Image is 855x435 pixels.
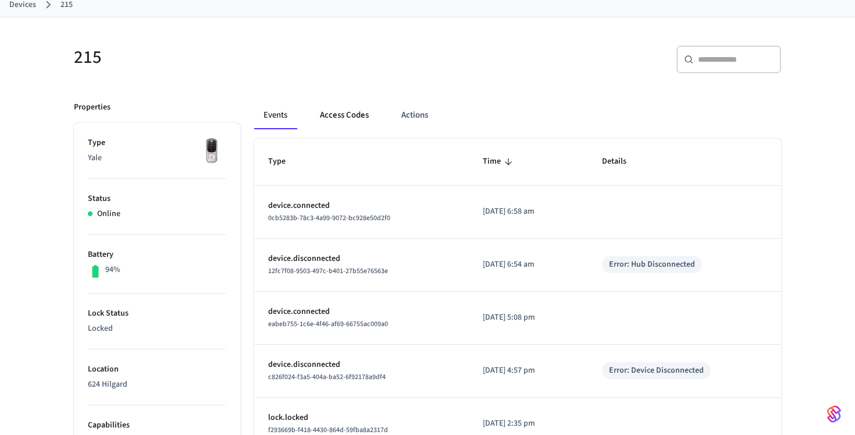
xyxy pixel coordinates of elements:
p: Online [97,208,120,220]
p: lock.locked [268,412,455,424]
p: Capabilities [88,419,226,432]
p: Type [88,137,226,149]
span: 12fc7f08-9503-497c-b401-27b55e76563e [268,266,388,276]
span: Details [602,153,642,171]
span: 0cb5283b-78c3-4a99-9072-bc928e50d2f0 [268,213,390,223]
div: Error: Hub Disconnected [609,259,695,271]
p: [DATE] 5:08 pm [483,312,574,324]
div: ant example [254,101,781,129]
h5: 215 [74,45,421,69]
button: Access Codes [311,101,378,129]
button: Actions [392,101,437,129]
p: [DATE] 6:58 am [483,206,574,218]
span: eabeb755-1c6e-4f46-af69-66755ac009a0 [268,319,388,329]
p: device.disconnected [268,253,455,265]
div: Error: Device Disconnected [609,365,704,377]
span: Type [268,153,301,171]
img: SeamLogoGradient.69752ec5.svg [827,405,841,423]
p: Yale [88,152,226,164]
span: c826f024-f3a5-404a-ba52-6f92178a9df4 [268,372,386,382]
p: 94% [105,264,120,276]
p: Battery [88,249,226,261]
span: f293669b-f418-4430-864d-59fba8a2317d [268,425,388,435]
p: 624 Hilgard [88,379,226,391]
img: Yale Assure Touchscreen Wifi Smart Lock, Satin Nickel, Front [197,137,226,166]
p: Properties [74,101,111,114]
p: device.disconnected [268,359,455,371]
p: Status [88,193,226,205]
p: Locked [88,323,226,335]
p: [DATE] 4:57 pm [483,365,574,377]
p: [DATE] 2:35 pm [483,418,574,430]
p: Lock Status [88,307,226,320]
p: device.connected [268,200,455,212]
p: Location [88,363,226,376]
button: Events [254,101,297,129]
p: device.connected [268,306,455,318]
span: Time [483,153,516,171]
p: [DATE] 6:54 am [483,259,574,271]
